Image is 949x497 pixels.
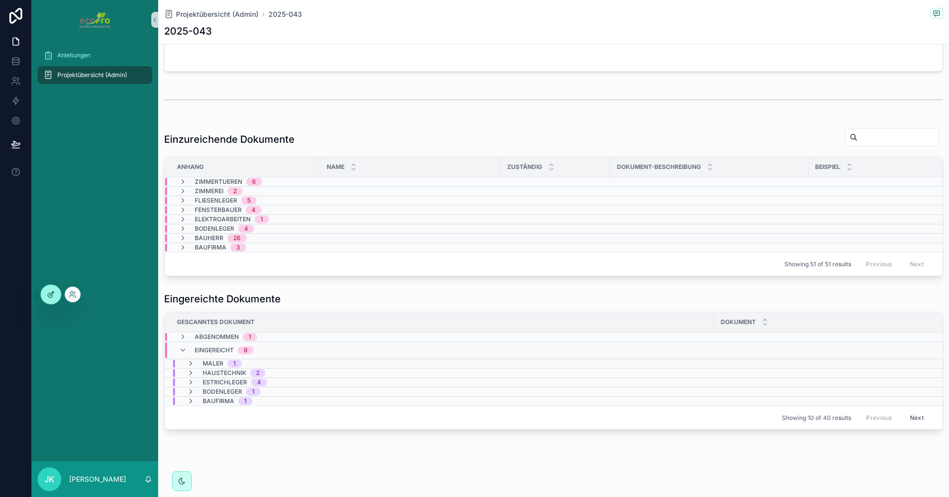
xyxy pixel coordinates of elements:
span: Abgenommen [195,333,239,341]
span: Estrichleger [203,378,247,386]
span: Anhang [177,163,204,171]
div: 2 [256,369,259,377]
div: 3 [236,244,240,251]
div: 4 [257,378,261,386]
span: Showing 51 of 51 results [784,260,851,268]
span: Maler [203,360,223,368]
font: JK [44,474,54,484]
font: [PERSON_NAME] [69,475,126,483]
div: 4 [244,225,248,233]
span: Fensterbauer [195,206,242,214]
h1: Eingereichte Dokumente [164,292,281,306]
span: Showing 10 of 40 results [782,414,851,422]
div: 5 [247,197,251,205]
span: Zimmerei [195,187,223,195]
div: 1 [252,388,255,396]
div: 1 [233,360,236,368]
a: Projektübersicht (Admin) [38,66,152,84]
font: Projektübersicht (Admin) [57,71,127,79]
img: App-Logo [80,12,110,28]
a: 2025-043 [268,9,302,19]
h1: Einzureichende Dokumente [164,132,295,146]
span: Elektroarbeiten [195,215,251,223]
div: 2 [233,187,237,195]
span: Haustechnik [203,369,246,377]
h1: 2025-043 [164,24,212,38]
div: 9 [244,346,248,354]
span: Dokument-Beschreibung [617,163,701,171]
span: Beispiel [815,163,840,171]
button: Next [903,410,931,425]
div: 1 [260,215,263,223]
span: Dokument [721,318,756,326]
font: Anleitungen [57,51,90,59]
span: Eingereicht [195,346,234,354]
span: Projektübersicht (Admin) [176,9,259,19]
span: Bodenleger [203,388,242,396]
div: 4 [252,206,256,214]
span: Zimmertueren [195,178,242,186]
span: Zuständig [507,163,542,171]
div: 1 [244,397,247,405]
a: Anleitungen [38,46,152,64]
div: 1 [249,333,251,341]
div: 26 [233,234,241,242]
span: Baufirma [203,397,234,405]
a: Projektübersicht (Admin) [164,9,259,19]
div: scrollbarer Inhalt [32,40,158,97]
span: Gescanntes Dokument [177,318,255,326]
span: Fliesenleger [195,197,237,205]
span: Bauherr [195,234,223,242]
span: Baufirma [195,244,226,251]
div: 6 [252,178,256,186]
span: Name [327,163,345,171]
span: Bodenleger [195,225,234,233]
